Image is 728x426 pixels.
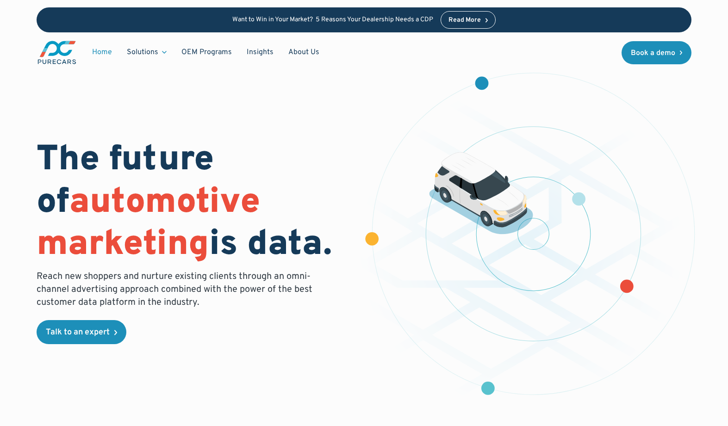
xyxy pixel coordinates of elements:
p: Want to Win in Your Market? 5 Reasons Your Dealership Needs a CDP [232,16,433,24]
a: Insights [239,43,281,61]
div: Talk to an expert [46,328,110,337]
div: Solutions [119,43,174,61]
a: OEM Programs [174,43,239,61]
div: Solutions [127,47,158,57]
a: main [37,40,77,65]
a: Read More [441,11,496,29]
h1: The future of is data. [37,140,353,266]
div: Read More [448,17,481,24]
img: purecars logo [37,40,77,65]
span: automotive marketing [37,181,260,267]
div: Book a demo [631,49,675,57]
img: illustration of a vehicle [429,152,534,235]
a: About Us [281,43,327,61]
a: Home [85,43,119,61]
p: Reach new shoppers and nurture existing clients through an omni-channel advertising approach comb... [37,270,318,309]
a: Talk to an expert [37,320,126,344]
a: Book a demo [622,41,692,64]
